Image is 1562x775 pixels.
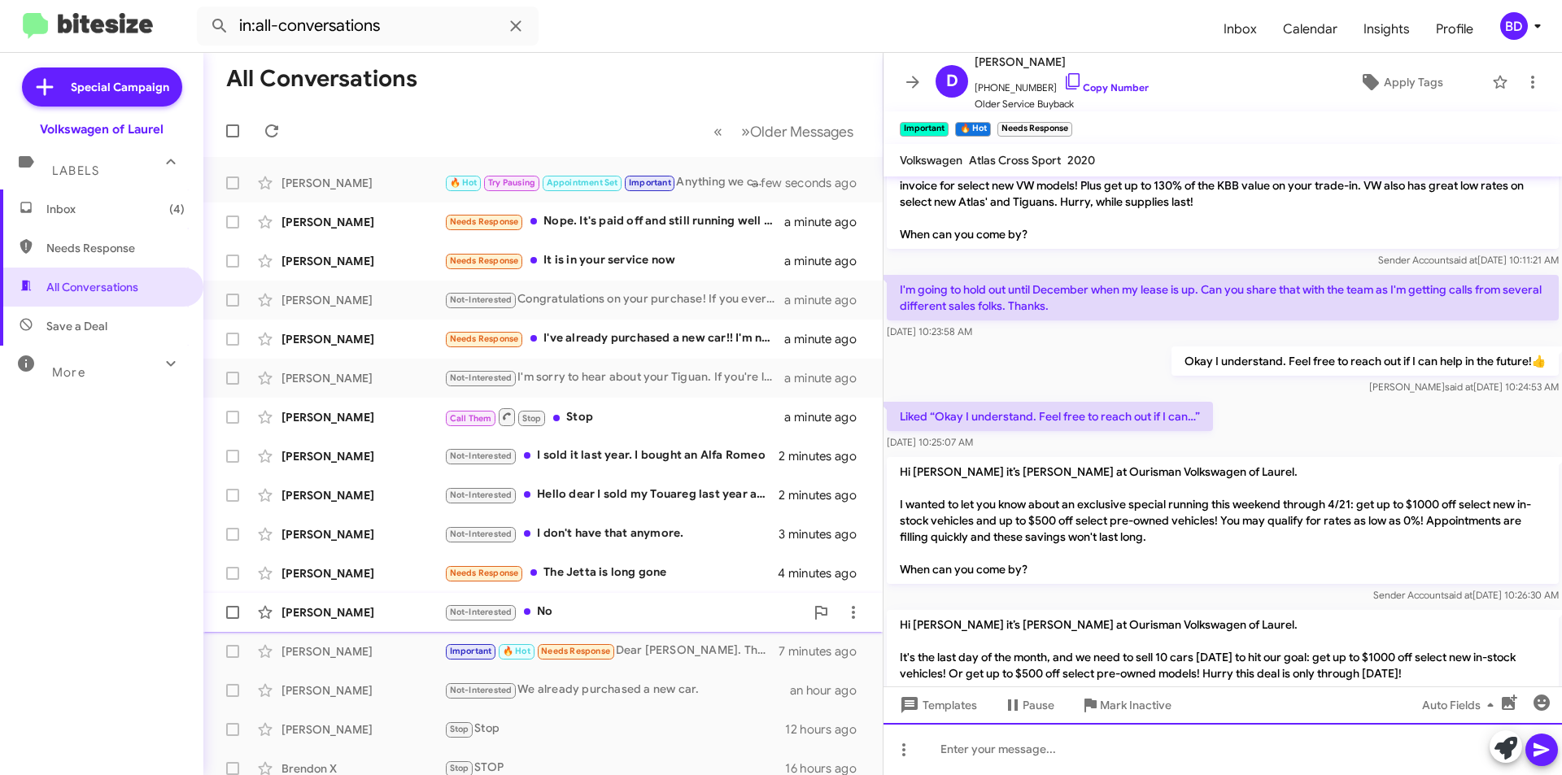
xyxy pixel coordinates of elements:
[281,643,444,660] div: [PERSON_NAME]
[887,402,1213,431] p: Liked “Okay I understand. Feel free to reach out if I can…”
[887,457,1559,584] p: Hi [PERSON_NAME] it’s [PERSON_NAME] at Ourisman Volkswagen of Laurel. I wanted to let you know ab...
[1171,346,1559,376] p: Okay I understand. Feel free to reach out if I can help in the future!👍
[22,67,182,107] a: Special Campaign
[1270,6,1350,53] a: Calendar
[946,68,958,94] span: D
[975,72,1149,96] span: [PHONE_NUMBER]
[46,240,185,256] span: Needs Response
[897,690,977,720] span: Templates
[713,121,722,142] span: «
[450,529,513,539] span: Not-Interested
[281,565,444,581] div: [PERSON_NAME]
[975,96,1149,112] span: Older Service Buyback
[450,255,519,266] span: Needs Response
[884,690,990,720] button: Templates
[1422,690,1500,720] span: Auto Fields
[281,721,444,738] div: [PERSON_NAME]
[281,292,444,308] div: [PERSON_NAME]
[71,79,169,95] span: Special Campaign
[281,253,444,269] div: [PERSON_NAME]
[450,763,469,773] span: Stop
[705,115,863,148] nav: Page navigation example
[197,7,539,46] input: Search
[450,724,469,734] span: Stop
[779,526,870,542] div: 3 minutes ago
[444,564,778,582] div: The Jetta is long gone
[169,201,185,217] span: (4)
[450,568,519,578] span: Needs Response
[444,446,779,465] div: I sold it last year. I bought an Alfa Romeo
[444,681,790,699] div: We already purchased a new car.
[778,565,870,581] div: 4 minutes ago
[1350,6,1423,53] span: Insights
[1409,690,1513,720] button: Auto Fields
[990,690,1067,720] button: Pause
[450,333,519,344] span: Needs Response
[1373,589,1559,601] span: Sender Account [DATE] 10:26:30 AM
[52,365,85,380] span: More
[900,153,962,168] span: Volkswagen
[887,275,1559,320] p: I'm going to hold out until December when my lease is up. Can you share that with the team as I'm...
[226,66,417,92] h1: All Conversations
[450,177,478,188] span: 🔥 Hot
[281,487,444,503] div: [PERSON_NAME]
[1384,67,1443,97] span: Apply Tags
[52,163,99,178] span: Labels
[444,642,779,660] div: Dear [PERSON_NAME]. That vehicle was turned [DATE][DATE].
[281,409,444,425] div: [PERSON_NAME]
[281,604,444,620] div: [PERSON_NAME]
[1486,12,1544,40] button: BD
[1423,6,1486,53] a: Profile
[741,121,750,142] span: »
[281,526,444,542] div: [PERSON_NAME]
[887,436,973,448] span: [DATE] 10:25:07 AM
[444,329,784,348] div: I've already purchased a new car!! I'm no longer in the market! Thank you!
[450,685,513,695] span: Not-Interested
[790,682,870,699] div: an hour ago
[772,175,870,191] div: a few seconds ago
[997,122,1072,137] small: Needs Response
[450,413,492,424] span: Call Them
[1067,690,1185,720] button: Mark Inactive
[450,646,492,656] span: Important
[281,370,444,386] div: [PERSON_NAME]
[1023,690,1054,720] span: Pause
[784,331,870,347] div: a minute ago
[444,368,784,387] div: I'm sorry to hear about your Tiguan. If you're looking for assistance with buying another vehicle...
[784,370,870,386] div: a minute ago
[784,292,870,308] div: a minute ago
[704,115,732,148] button: Previous
[887,610,1559,721] p: Hi [PERSON_NAME] it’s [PERSON_NAME] at Ourisman Volkswagen of Laurel. It's the last day of the mo...
[46,318,107,334] span: Save a Deal
[281,175,444,191] div: [PERSON_NAME]
[444,290,784,309] div: Congratulations on your purchase! If you ever consider selling or valuing your current vehicle, f...
[444,485,779,504] div: Hello dear I sold my Touareg last year and got new vehicle. I am not looking another one right no...
[541,646,610,656] span: Needs Response
[281,448,444,464] div: [PERSON_NAME]
[975,52,1149,72] span: [PERSON_NAME]
[444,212,784,231] div: Nope. It's paid off and still running well - have a great day!
[887,122,1559,249] p: Hi [PERSON_NAME] it’s [PERSON_NAME] at Ourisman Volkswagen of Laurel. I wanted to let you know ab...
[547,177,618,188] span: Appointment Set
[40,121,164,137] div: Volkswagen of Laurel
[784,409,870,425] div: a minute ago
[46,201,185,217] span: Inbox
[444,407,784,427] div: Stop
[785,721,870,738] div: 12 hours ago
[1369,381,1559,393] span: [PERSON_NAME] [DATE] 10:24:53 AM
[629,177,671,188] span: Important
[522,413,542,424] span: Stop
[444,525,779,543] div: I don't have that anymore.
[1444,589,1473,601] span: said at
[450,607,513,617] span: Not-Interested
[750,123,853,141] span: Older Messages
[887,325,972,337] span: [DATE] 10:23:58 AM
[503,646,530,656] span: 🔥 Hot
[281,682,444,699] div: [PERSON_NAME]
[1378,254,1559,266] span: Sender Account [DATE] 10:11:21 AM
[900,122,949,137] small: Important
[784,214,870,230] div: a minute ago
[1100,690,1171,720] span: Mark Inactive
